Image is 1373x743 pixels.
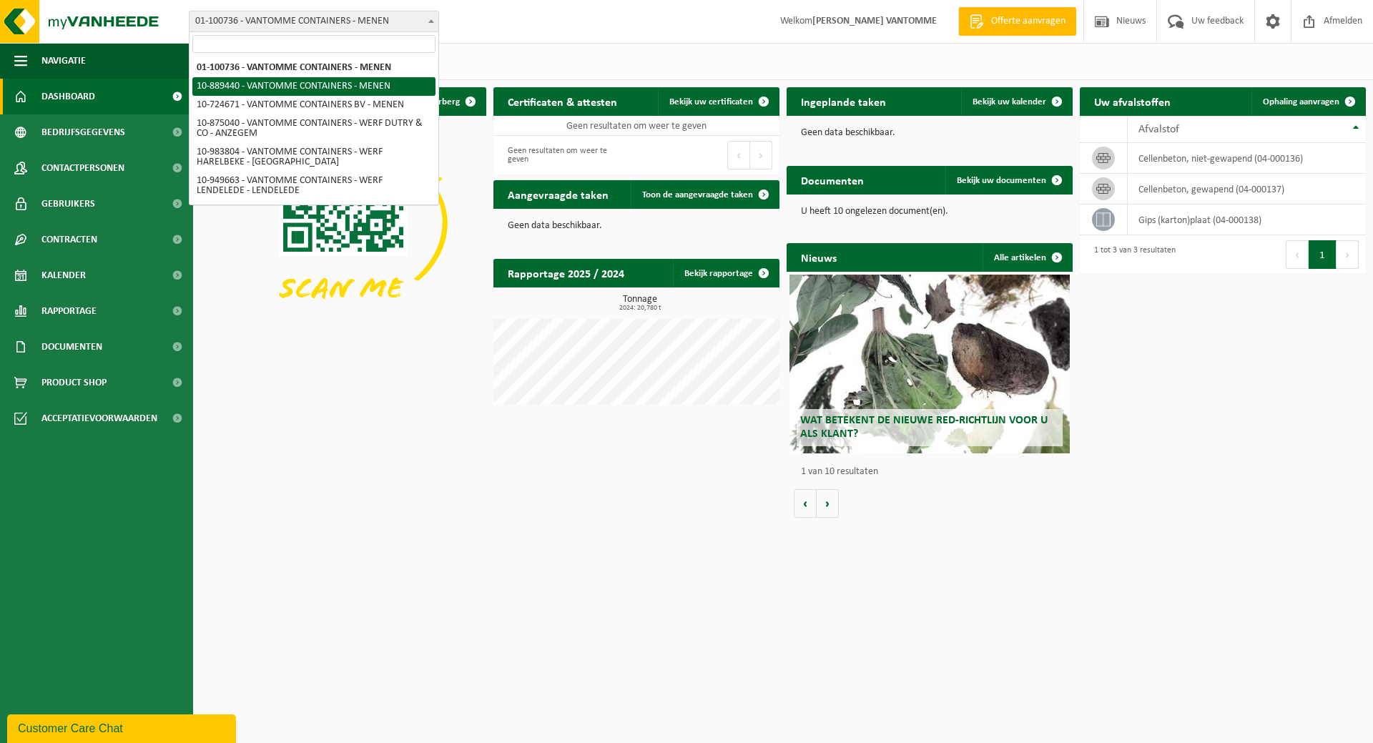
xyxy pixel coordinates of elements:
p: U heeft 10 ongelezen document(en). [801,207,1058,217]
span: Documenten [41,329,102,365]
td: cellenbeton, gewapend (04-000137) [1128,174,1366,205]
li: 10-724671 - VANTOMME CONTAINERS BV - MENEN [192,96,435,114]
a: Ophaling aanvragen [1251,87,1364,116]
td: Geen resultaten om weer te geven [493,116,779,136]
span: Bekijk uw documenten [957,176,1046,185]
li: 10-941974 - VANTOMME CONTAINERS -WERF HEULE - HEULE [192,200,435,229]
button: Volgende [817,489,839,518]
li: 10-875040 - VANTOMME CONTAINERS - WERF DUTRY & CO - ANZEGEM [192,114,435,143]
button: Previous [1286,240,1309,269]
li: 01-100736 - VANTOMME CONTAINERS - MENEN [192,59,435,77]
div: Geen resultaten om weer te geven [501,139,629,171]
span: Product Shop [41,365,107,400]
span: Gebruikers [41,186,95,222]
h2: Documenten [787,166,878,194]
h2: Nieuws [787,243,851,271]
strong: [PERSON_NAME] VANTOMME [812,16,937,26]
button: Next [1337,240,1359,269]
span: Wat betekent de nieuwe RED-richtlijn voor u als klant? [800,415,1048,440]
h2: Certificaten & attesten [493,87,631,115]
span: Contactpersonen [41,150,124,186]
li: 10-983804 - VANTOMME CONTAINERS - WERF HARELBEKE - [GEOGRAPHIC_DATA] [192,143,435,172]
span: Ophaling aanvragen [1263,97,1339,107]
p: 1 van 10 resultaten [801,467,1066,477]
span: 01-100736 - VANTOMME CONTAINERS - MENEN [189,11,439,32]
iframe: chat widget [7,712,239,743]
li: 10-889440 - VANTOMME CONTAINERS - MENEN [192,77,435,96]
h2: Aangevraagde taken [493,180,623,208]
span: Contracten [41,222,97,257]
a: Bekijk uw documenten [945,166,1071,195]
a: Wat betekent de nieuwe RED-richtlijn voor u als klant? [789,275,1070,453]
td: gips (karton)plaat (04-000138) [1128,205,1366,235]
span: Acceptatievoorwaarden [41,400,157,436]
li: 10-949663 - VANTOMME CONTAINERS - WERF LENDELEDE - LENDELEDE [192,172,435,200]
span: Verberg [428,97,460,107]
a: Offerte aanvragen [958,7,1076,36]
h3: Tonnage [501,295,779,312]
span: 01-100736 - VANTOMME CONTAINERS - MENEN [190,11,438,31]
button: Previous [727,141,750,169]
div: 1 tot 3 van 3 resultaten [1087,239,1176,270]
span: Bekijk uw kalender [973,97,1046,107]
a: Bekijk rapportage [673,259,778,287]
span: 2024: 20,780 t [501,305,779,312]
span: Toon de aangevraagde taken [642,190,753,200]
a: Bekijk uw kalender [961,87,1071,116]
span: Rapportage [41,293,97,329]
span: Dashboard [41,79,95,114]
span: Bekijk uw certificaten [669,97,753,107]
h2: Ingeplande taken [787,87,900,115]
td: cellenbeton, niet-gewapend (04-000136) [1128,143,1366,174]
p: Geen data beschikbaar. [508,221,765,231]
button: Vorige [794,489,817,518]
a: Toon de aangevraagde taken [631,180,778,209]
button: Next [750,141,772,169]
span: Afvalstof [1138,124,1179,135]
span: Navigatie [41,43,86,79]
span: Bedrijfsgegevens [41,114,125,150]
a: Alle artikelen [983,243,1071,272]
h2: Rapportage 2025 / 2024 [493,259,639,287]
button: 1 [1309,240,1337,269]
span: Kalender [41,257,86,293]
h2: Uw afvalstoffen [1080,87,1185,115]
span: Offerte aanvragen [988,14,1069,29]
p: Geen data beschikbaar. [801,128,1058,138]
img: Download de VHEPlus App [200,116,486,330]
button: Verberg [417,87,485,116]
a: Bekijk uw certificaten [658,87,778,116]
